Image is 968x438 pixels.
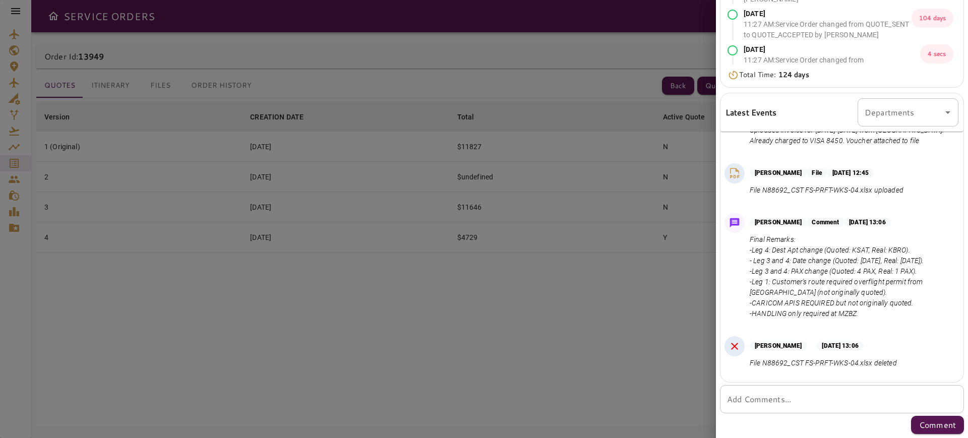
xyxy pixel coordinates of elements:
[827,168,874,177] p: [DATE] 12:45
[744,55,920,87] p: 11:27 AM : Service Order changed from QUOTE_ACCEPTED to AWAITING_ASSIGNMENT by [PERSON_NAME]
[744,9,912,19] p: [DATE]
[919,419,956,431] p: Comment
[739,70,809,80] p: Total Time:
[920,44,953,64] p: 4 secs
[750,125,954,146] p: Uploaded invoice for [DATE]-[DATE] from [GEOGRAPHIC_DATA]. Already charged to VISA 8450. Voucher ...
[727,166,742,181] img: PDF File
[725,106,777,119] h6: Latest Events
[750,234,954,319] p: Final Remarks: -Leg 4: Dest Apt change (Quoted: KSAT, Real: KBRO). - Leg 3 and 4: Date change (Qu...
[750,185,903,196] p: File N88692_CST FS-PRFT-WKS-04.xlsx uploaded
[911,416,964,434] button: Comment
[941,105,955,119] button: Open
[807,168,827,177] p: File
[750,341,807,350] p: [PERSON_NAME]
[817,341,863,350] p: [DATE] 13:06
[750,358,897,368] p: File N88692_CST FS-PRFT-WKS-04.xlsx deleted
[744,19,912,40] p: 11:27 AM : Service Order changed from QUOTE_SENT to QUOTE_ACCEPTED by [PERSON_NAME]
[728,216,742,230] img: Message Icon
[750,218,807,227] p: [PERSON_NAME]
[807,218,844,227] p: Comment
[912,9,953,28] p: 104 days
[728,70,739,80] img: Timer Icon
[750,168,807,177] p: [PERSON_NAME]
[844,218,890,227] p: [DATE] 13:06
[778,70,809,80] b: 124 days
[744,44,920,55] p: [DATE]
